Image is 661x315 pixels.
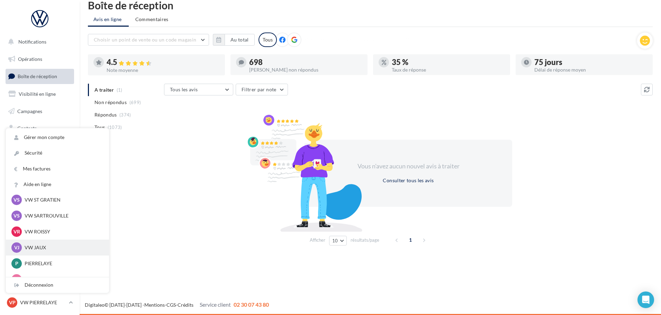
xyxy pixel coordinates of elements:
span: Opérations [18,56,42,62]
p: VW SARTROUVILLE [25,212,101,219]
span: VS [13,212,20,219]
span: Visibilité en ligne [19,91,56,97]
a: CGS [166,302,176,308]
a: Campagnes DataOnDemand [4,196,75,216]
span: VR [13,228,20,235]
span: Choisir un point de vente ou un code magasin [94,37,196,43]
span: (374) [119,112,131,118]
span: Contacts [17,125,37,131]
button: Filtrer par note [236,84,288,95]
div: Open Intercom Messenger [637,291,654,308]
p: JAUX [25,276,101,283]
span: Campagnes [17,108,42,114]
span: (1073) [108,124,122,130]
span: Tous [94,124,105,131]
a: Contacts [4,121,75,136]
div: La réponse a bien été effectuée, un délai peut s’appliquer avant la diffusion. [232,31,429,47]
button: Choisir un point de vente ou un code magasin [88,34,209,46]
div: Délai de réponse moyen [534,67,647,72]
button: 10 [329,236,347,245]
p: PIERRELAYE [25,260,101,267]
div: [PERSON_NAME] non répondus [249,67,362,72]
p: VW PIERRELAYE [20,299,66,306]
div: Note moyenne [107,68,219,73]
a: Calendrier [4,156,75,170]
a: Mentions [144,302,165,308]
span: VS [13,196,20,203]
div: 75 jours [534,58,647,66]
span: Répondus [94,111,117,118]
span: VJ [14,244,19,251]
span: J [16,276,18,283]
button: Au total [213,34,255,46]
span: VP [9,299,16,306]
button: Tous les avis [164,84,233,95]
a: Digitaleo [85,302,105,308]
span: Commentaires [135,16,169,23]
p: VW JAUX [25,244,101,251]
span: Boîte de réception [18,73,57,79]
span: © [DATE]-[DATE] - - - [85,302,269,308]
div: 35 % [392,58,505,66]
button: Au total [225,34,255,46]
div: Déconnexion [6,277,109,293]
a: Crédits [178,302,193,308]
div: Vous n'avez aucun nouvel avis à traiter [349,162,468,171]
a: Visibilité en ligne [4,87,75,101]
a: Gérer mon compte [6,130,109,145]
button: Notifications [4,35,73,49]
span: P [15,260,18,267]
span: Notifications [18,39,46,45]
a: Aide en ligne [6,177,109,192]
a: Campagnes [4,104,75,119]
div: 4.5 [107,58,219,66]
div: Taux de réponse [392,67,505,72]
span: Afficher [310,237,325,243]
div: 698 [249,58,362,66]
p: VW ST GRATIEN [25,196,101,203]
a: Mes factures [6,161,109,177]
p: VW ROISSY [25,228,101,235]
a: Médiathèque [4,138,75,153]
span: Tous les avis [170,86,198,92]
button: Consulter tous les avis [380,176,436,185]
span: Non répondus [94,99,127,106]
span: résultats/page [351,237,379,243]
span: 10 [332,238,338,243]
a: Sécurité [6,145,109,161]
a: Boîte de réception [4,69,75,84]
span: Service client [200,301,231,308]
span: 02 30 07 43 80 [234,301,269,308]
a: PLV et print personnalisable [4,173,75,193]
span: (699) [129,100,141,105]
span: 1 [405,234,416,245]
a: VP VW PIERRELAYE [6,296,74,309]
a: Opérations [4,52,75,66]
